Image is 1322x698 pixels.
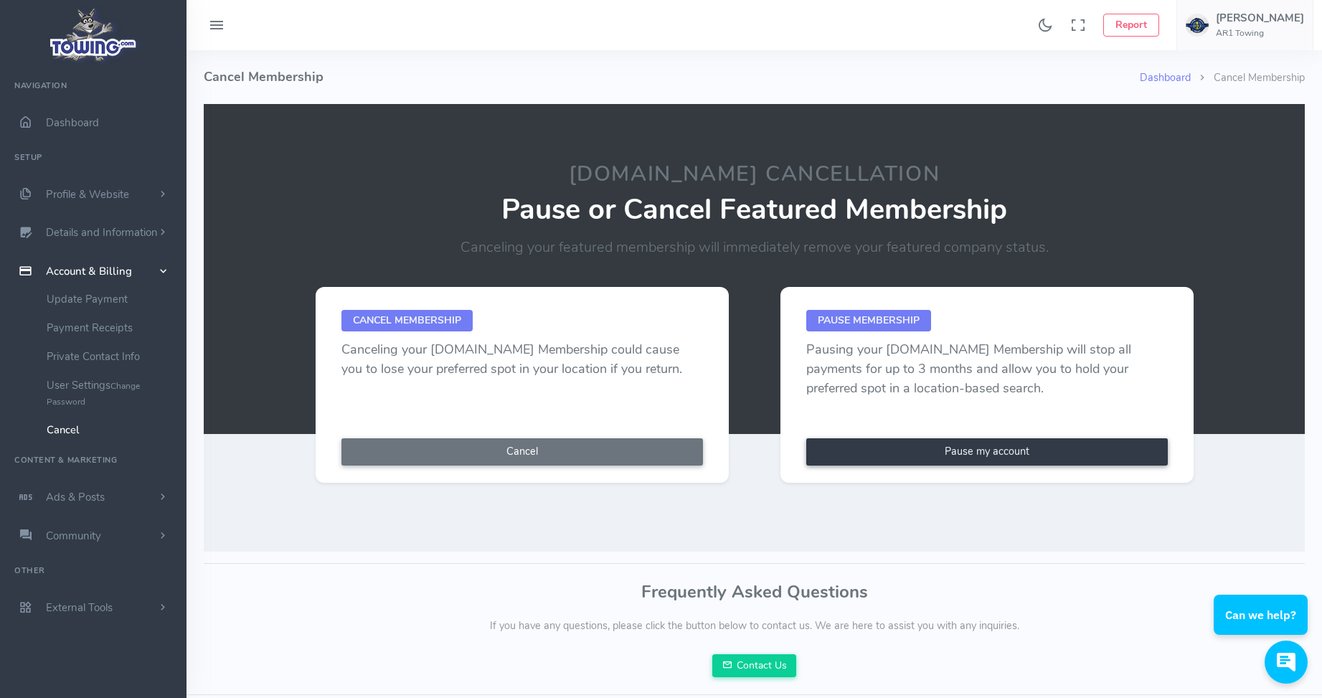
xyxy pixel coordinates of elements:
[1140,70,1191,85] a: Dashboard
[806,310,931,331] span: Pause Membership
[204,618,1305,634] p: If you have any questions, please click the button below to contact us. We are here to assist you...
[46,115,99,130] span: Dashboard
[46,187,129,202] span: Profile & Website
[204,583,1305,601] h3: Frequently Asked Questions
[341,340,703,379] p: Canceling your [DOMAIN_NAME] Membership could cause you to lose your preferred spot in your locat...
[36,313,187,342] a: Payment Receipts
[806,340,1168,398] p: Pausing your [DOMAIN_NAME] Membership will stop all payments for up to 3 months and allow you to ...
[36,415,187,444] a: Cancel
[290,163,1219,187] h2: [DOMAIN_NAME] Cancellation
[36,285,187,313] a: Update Payment
[341,438,703,466] button: Cancel
[204,50,1140,104] h4: Cancel Membership
[806,438,1168,466] a: Pause my account
[1191,70,1305,86] li: Cancel Membership
[46,264,132,278] span: Account & Billing
[46,226,158,240] span: Details and Information
[1216,12,1304,24] h5: [PERSON_NAME]
[1216,29,1304,38] h6: AR1 Towing
[45,4,142,65] img: logo
[46,600,113,615] span: External Tools
[290,194,1219,225] p: Pause or Cancel Featured Membership
[290,237,1219,258] p: Canceling your featured membership will immediately remove your featured company status.
[36,342,187,371] a: Private Contact Info
[46,490,105,504] span: Ads & Posts
[46,529,101,543] span: Community
[1103,14,1159,37] button: Report
[1186,14,1209,37] img: user-image
[36,371,187,415] a: User SettingsChange Password
[1203,555,1322,698] iframe: Conversations
[712,654,797,677] a: Contact Us
[341,310,473,331] span: Cancel Membership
